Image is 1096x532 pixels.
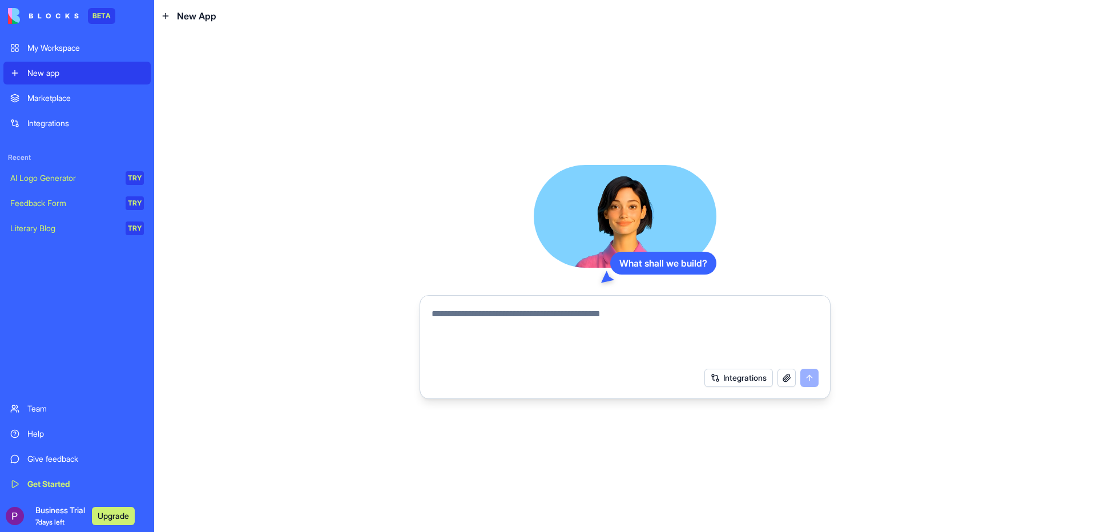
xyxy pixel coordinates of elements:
a: Marketplace [3,87,151,110]
div: Get Started [27,478,144,490]
div: TRY [126,171,144,185]
span: 7 days left [35,518,65,526]
div: Marketplace [27,92,144,104]
div: Feedback Form [10,198,118,209]
a: Integrations [3,112,151,135]
button: Upgrade [92,507,135,525]
div: What shall we build? [610,252,716,275]
a: Feedback FormTRY [3,192,151,215]
a: My Workspace [3,37,151,59]
a: Literary BlogTRY [3,217,151,240]
button: Integrations [704,369,773,387]
span: Recent [3,153,151,162]
img: ACg8ocJm9onT30PvJMYdZlWiOECC1dQwhZnz1URnSSSquuK2upGe5B0=s96-c [6,507,24,525]
div: Team [27,403,144,414]
a: Give feedback [3,448,151,470]
div: Give feedback [27,453,144,465]
a: Team [3,397,151,420]
div: AI Logo Generator [10,172,118,184]
div: Integrations [27,118,144,129]
div: My Workspace [27,42,144,54]
div: Literary Blog [10,223,118,234]
div: TRY [126,221,144,235]
span: Business Trial [35,505,85,527]
a: New app [3,62,151,84]
img: logo [8,8,79,24]
a: BETA [8,8,115,24]
a: AI Logo GeneratorTRY [3,167,151,190]
a: Get Started [3,473,151,495]
div: TRY [126,196,144,210]
div: Help [27,428,144,440]
div: New app [27,67,144,79]
a: Help [3,422,151,445]
span: New App [177,9,216,23]
div: BETA [88,8,115,24]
